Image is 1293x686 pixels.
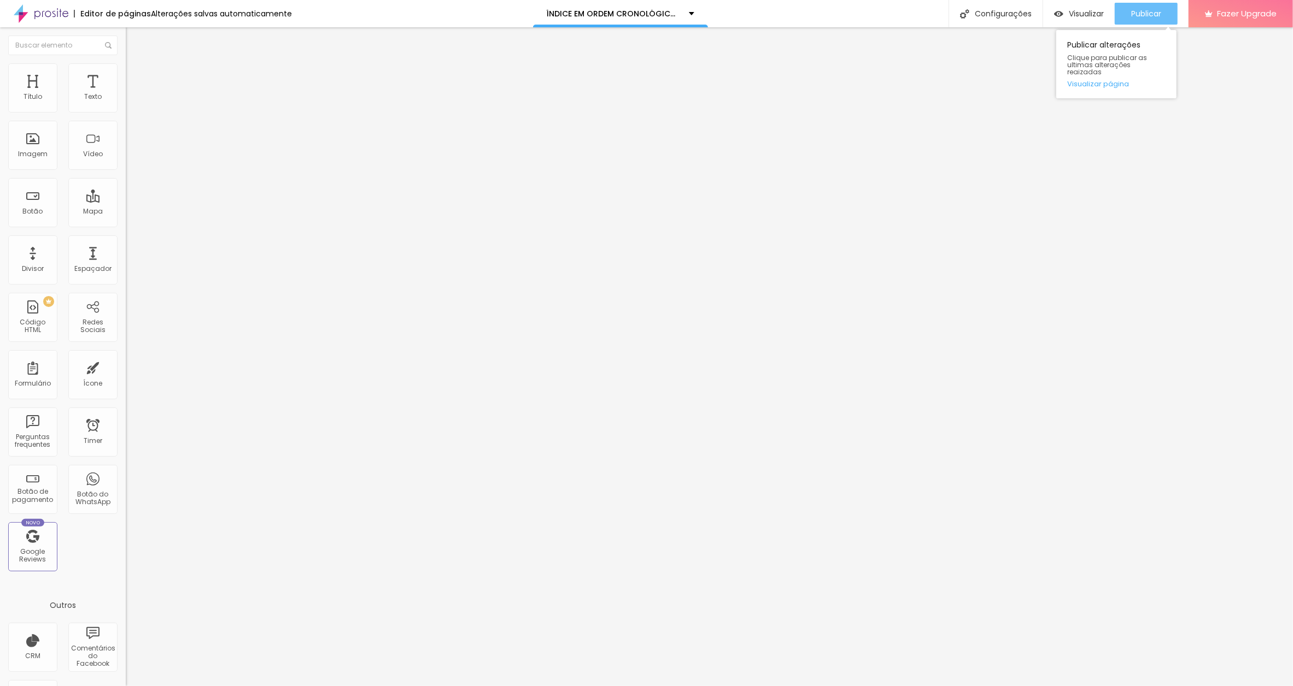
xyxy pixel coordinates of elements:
[11,318,54,334] div: Código HTML
[1115,3,1178,25] button: Publicar
[71,318,114,334] div: Redes Sociais
[1217,9,1277,18] span: Fazer Upgrade
[8,36,118,55] input: Buscar elemento
[25,652,40,660] div: CRM
[15,380,51,387] div: Formulário
[105,42,112,49] img: Icone
[11,488,54,504] div: Botão de pagamento
[84,437,102,445] div: Timer
[1067,80,1166,87] a: Visualizar página
[83,208,103,215] div: Mapa
[84,93,102,100] div: Texto
[1069,9,1104,18] span: Visualizar
[1056,30,1177,98] div: Publicar alterações
[1131,9,1161,18] span: Publicar
[11,433,54,449] div: Perguntas frequentes
[960,9,969,19] img: Icone
[83,150,103,158] div: Vídeo
[11,548,54,564] div: Google Reviews
[74,10,151,17] div: Editor de páginas
[126,27,1293,686] iframe: Editor
[71,490,114,506] div: Botão do WhatsApp
[151,10,292,17] div: Alterações salvas automaticamente
[23,208,43,215] div: Botão
[547,10,681,17] p: ÍNDICE EM ORDEM CRONOLÓGICA DOS SONHOS
[84,380,103,387] div: Ícone
[22,265,44,273] div: Divisor
[74,265,112,273] div: Espaçador
[1054,9,1063,19] img: view-1.svg
[21,519,45,527] div: Novo
[1043,3,1115,25] button: Visualizar
[18,150,48,158] div: Imagem
[24,93,42,100] div: Título
[1067,54,1166,76] span: Clique para publicar as ultimas alterações reaizadas
[71,644,114,668] div: Comentários do Facebook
